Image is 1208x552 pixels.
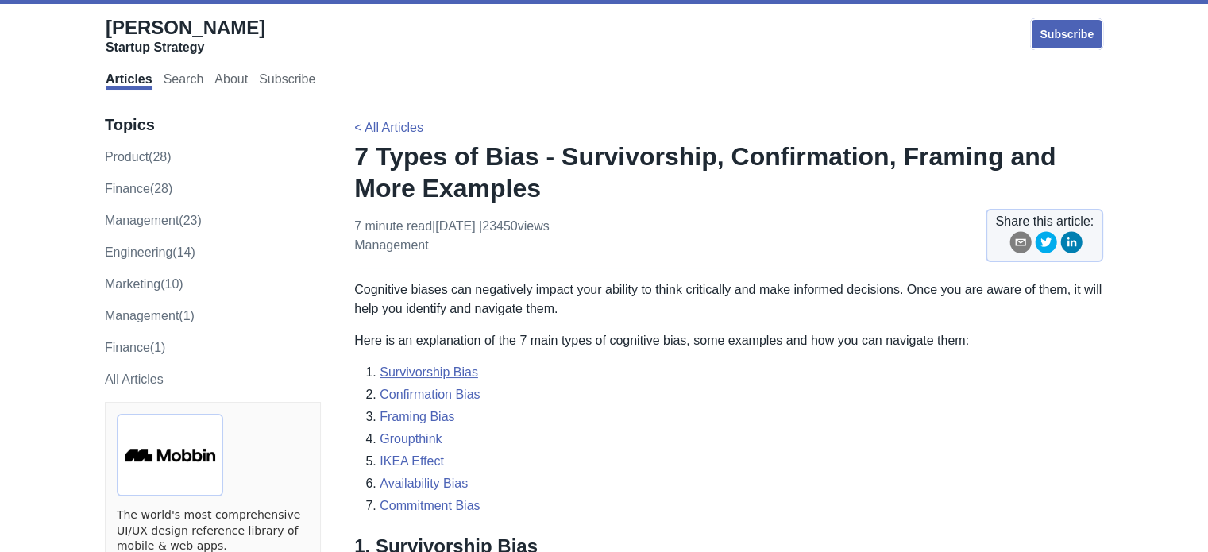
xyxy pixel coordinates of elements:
a: marketing(10) [105,277,183,291]
a: management [354,238,428,252]
button: twitter [1035,231,1057,259]
a: management(23) [105,214,202,227]
a: All Articles [105,373,164,386]
p: 7 minute read | [DATE] [354,217,550,255]
img: ads via Carbon [117,414,223,496]
h3: Topics [105,115,321,135]
button: email [1009,231,1032,259]
a: Finance(1) [105,341,165,354]
p: Cognitive biases can negatively impact your ability to think critically and make informed decisio... [354,280,1103,318]
span: Share this article: [995,212,1094,231]
div: Startup Strategy [106,40,265,56]
a: IKEA Effect [380,454,444,468]
p: Here is an explanation of the 7 main types of cognitive bias, some examples and how you can navig... [354,331,1103,350]
a: Framing Bias [380,410,454,423]
a: product(28) [105,150,172,164]
a: Subscribe [259,72,315,90]
a: Groupthink [380,432,442,446]
a: About [214,72,248,90]
a: Subscribe [1030,18,1103,50]
a: Survivorship Bias [380,365,478,379]
button: linkedin [1060,231,1083,259]
a: Articles [106,72,152,90]
a: [PERSON_NAME]Startup Strategy [106,16,265,56]
a: Availability Bias [380,477,468,490]
a: finance(28) [105,182,172,195]
a: < All Articles [354,121,423,134]
a: engineering(14) [105,245,195,259]
h1: 7 Types of Bias - Survivorship, Confirmation, Framing and More Examples [354,141,1103,204]
span: | 23450 views [479,219,550,233]
a: Commitment Bias [380,499,480,512]
a: Search [164,72,204,90]
a: Management(1) [105,309,195,322]
span: [PERSON_NAME] [106,17,265,38]
a: Confirmation Bias [380,388,480,401]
